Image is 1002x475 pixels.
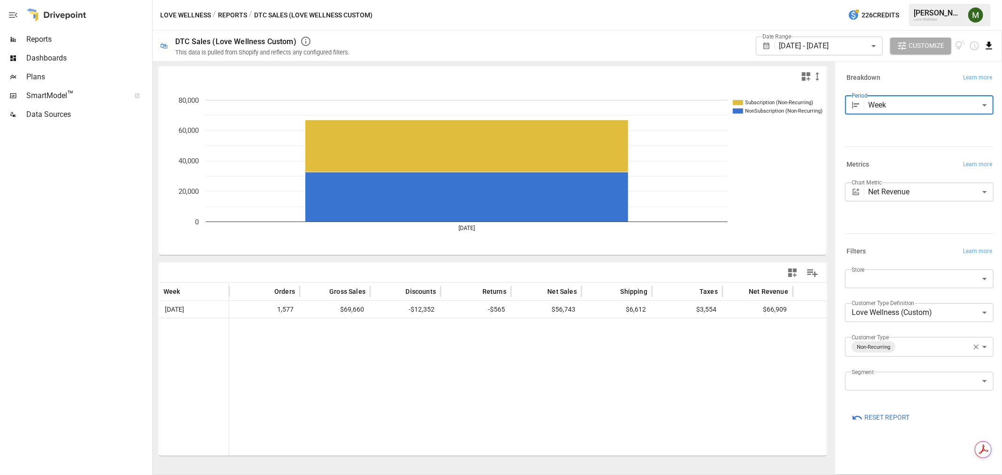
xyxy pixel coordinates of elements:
span: 1,577 [234,301,295,318]
h6: Filters [847,246,866,257]
button: View documentation [955,38,966,54]
button: 226Credits [844,7,903,24]
span: Gross Sales [329,287,365,296]
span: Net Sales [547,287,577,296]
text: Subscription (Non-Recurring) [745,100,813,106]
text: 20,000 [179,187,199,196]
text: 0 [195,218,199,226]
button: Sort [181,285,194,298]
text: 60,000 [179,127,199,135]
div: / [249,9,252,21]
span: Taxes [699,287,718,296]
span: Plans [26,71,150,83]
h6: Metrics [847,160,870,170]
span: Learn more [963,160,992,169]
div: This data is pulled from Shopify and reflects any configured filters. [175,49,350,56]
span: $69,660 [304,301,365,318]
button: Reports [218,9,247,21]
span: SmartModel [26,90,124,101]
div: [PERSON_NAME] [914,8,963,17]
span: Returns [482,287,506,296]
label: Period [852,92,868,100]
button: Manage Columns [802,262,823,283]
div: 🛍 [160,41,168,50]
img: Meredith Lacasse [968,8,983,23]
span: ™ [67,89,74,100]
label: Chart Metric [852,178,882,186]
text: [DATE] [458,225,475,231]
span: -$12,352 [375,301,436,318]
button: Sort [260,285,273,298]
span: Discounts [405,287,436,296]
span: $6,612 [586,301,647,318]
button: Download report [984,40,994,51]
span: Learn more [963,247,992,256]
button: Sort [468,285,482,298]
span: 226 Credits [862,9,899,21]
h6: Breakdown [847,73,880,83]
label: Date Range [762,32,792,40]
button: Sort [391,285,404,298]
div: Week [869,96,994,115]
div: DTC Sales (Love Wellness Custom) [175,37,296,46]
span: Data Sources [26,109,150,120]
span: $56,743 [516,301,577,318]
div: Love Wellness [914,17,963,22]
button: Schedule report [969,40,980,51]
span: Week [163,287,180,296]
label: Customer Type [852,333,889,341]
span: $3,554 [657,301,718,318]
text: 80,000 [179,96,199,105]
span: Non-Recurring [853,342,894,352]
span: Reports [26,34,150,45]
span: Shipping [621,287,647,296]
button: Sort [685,285,699,298]
button: Customize [890,38,951,54]
span: -$565 [445,301,506,318]
div: [DATE] - [DATE] [779,37,882,55]
span: Learn more [963,73,992,83]
span: Reset Report [864,412,909,423]
label: Store [852,266,865,274]
svg: A chart. [159,86,828,255]
span: Dashboards [26,53,150,64]
span: [DATE] [163,301,224,318]
button: Sort [735,285,748,298]
div: Net Revenue [869,183,994,201]
span: Net Revenue [749,287,788,296]
button: Meredith Lacasse [963,2,989,28]
text: 40,000 [179,157,199,165]
label: Segment [852,368,874,376]
button: Reset Report [845,409,916,426]
button: Sort [315,285,328,298]
button: Sort [606,285,620,298]
span: Customize [909,40,945,52]
text: NonSubscription (Non-Recurring) [745,108,823,114]
label: Customer Type Definition [852,299,915,307]
button: Love Wellness [160,9,211,21]
button: Sort [533,285,546,298]
span: Orders [274,287,295,296]
div: Love Wellness (Custom) [845,303,994,322]
div: / [213,9,216,21]
span: $66,909 [727,301,788,318]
